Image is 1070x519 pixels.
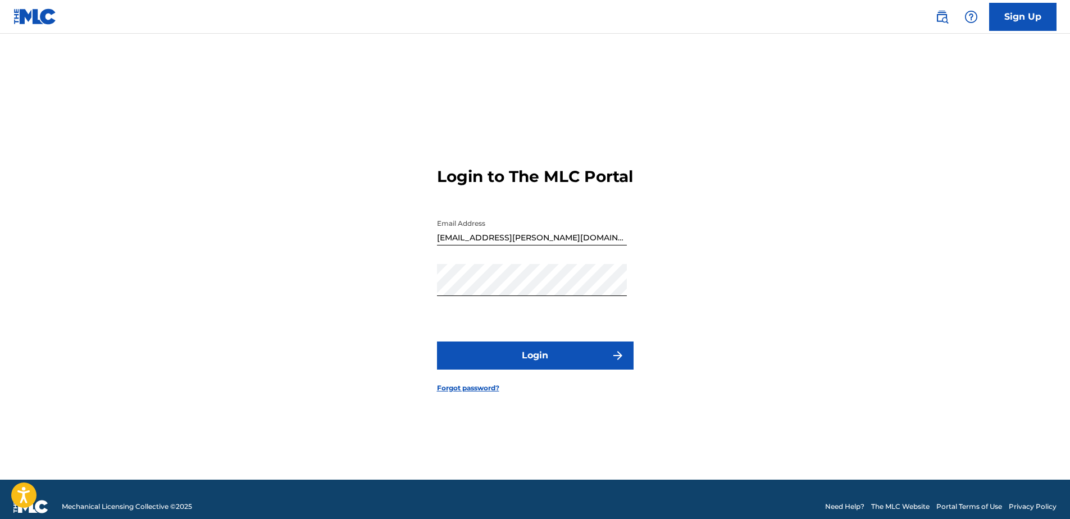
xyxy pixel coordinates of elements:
[62,502,192,512] span: Mechanical Licensing Collective © 2025
[960,6,982,28] div: Help
[871,502,930,512] a: The MLC Website
[13,8,57,25] img: MLC Logo
[13,500,48,513] img: logo
[437,342,634,370] button: Login
[825,502,864,512] a: Need Help?
[1009,502,1057,512] a: Privacy Policy
[936,502,1002,512] a: Portal Terms of Use
[437,167,633,186] h3: Login to The MLC Portal
[611,349,625,362] img: f7272a7cc735f4ea7f67.svg
[989,3,1057,31] a: Sign Up
[437,383,499,393] a: Forgot password?
[935,10,949,24] img: search
[931,6,953,28] a: Public Search
[964,10,978,24] img: help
